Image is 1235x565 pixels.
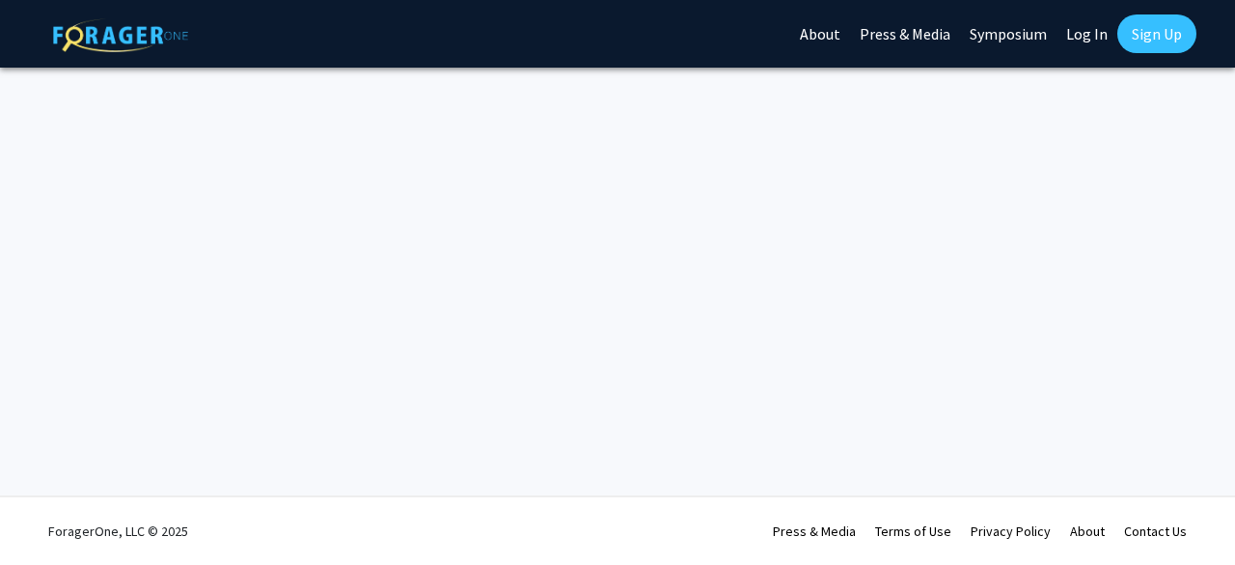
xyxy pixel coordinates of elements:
img: ForagerOne Logo [53,18,188,52]
a: Sign Up [1117,14,1196,53]
a: Privacy Policy [971,523,1051,540]
a: Contact Us [1124,523,1187,540]
a: Press & Media [773,523,856,540]
a: Terms of Use [875,523,951,540]
div: ForagerOne, LLC © 2025 [48,497,188,565]
a: About [1070,523,1105,540]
